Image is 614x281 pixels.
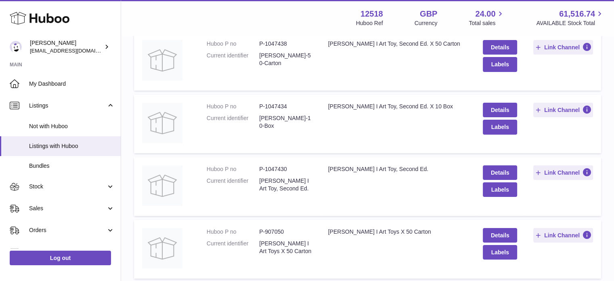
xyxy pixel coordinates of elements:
[29,248,115,256] span: Usage
[142,228,182,268] img: Elizabeth I Art Toys X 50 Carton
[207,114,259,130] dt: Current identifier
[29,123,115,130] span: Not with Huboo
[29,205,106,212] span: Sales
[483,228,517,243] a: Details
[483,40,517,55] a: Details
[536,19,604,27] span: AVAILABLE Stock Total
[533,103,593,117] button: Link Channel
[328,40,467,48] div: [PERSON_NAME] I Art Toy, Second Ed. X 50 Carton
[29,80,115,88] span: My Dashboard
[142,40,182,80] img: Elizabeth I Art Toy, Second Ed. X 50 Carton
[559,8,595,19] span: 61,516.74
[207,240,259,255] dt: Current identifier
[415,19,438,27] div: Currency
[356,19,383,27] div: Huboo Ref
[483,120,517,134] button: Labels
[544,232,580,239] span: Link Channel
[29,226,106,234] span: Orders
[207,165,259,173] dt: Huboo P no
[259,240,312,255] dd: [PERSON_NAME] I Art Toys X 50 Carton
[328,165,467,173] div: [PERSON_NAME] I Art Toy, Second Ed.
[533,40,593,55] button: Link Channel
[469,19,505,27] span: Total sales
[420,8,437,19] strong: GBP
[29,162,115,170] span: Bundles
[533,165,593,180] button: Link Channel
[328,228,467,236] div: [PERSON_NAME] I Art Toys X 50 Carton
[29,183,106,190] span: Stock
[469,8,505,27] a: 24.00 Total sales
[483,165,517,180] a: Details
[475,8,495,19] span: 24.00
[142,103,182,143] img: Elizabeth I Art Toy, Second Ed. X 10 Box
[259,165,312,173] dd: P-1047430
[259,40,312,48] dd: P-1047438
[30,39,103,55] div: [PERSON_NAME]
[259,228,312,236] dd: P-907050
[328,103,467,110] div: [PERSON_NAME] I Art Toy, Second Ed. X 10 Box
[207,177,259,192] dt: Current identifier
[483,245,517,260] button: Labels
[10,251,111,265] a: Log out
[29,142,115,150] span: Listings with Huboo
[483,57,517,72] button: Labels
[544,106,580,114] span: Link Channel
[207,40,259,48] dt: Huboo P no
[483,182,517,197] button: Labels
[544,44,580,51] span: Link Channel
[259,177,312,192] dd: [PERSON_NAME] I Art Toy, Second Ed.
[259,52,312,67] dd: [PERSON_NAME]-50-Carton
[544,169,580,176] span: Link Channel
[10,41,22,53] img: internalAdmin-12518@internal.huboo.com
[207,103,259,110] dt: Huboo P no
[360,8,383,19] strong: 12518
[536,8,604,27] a: 61,516.74 AVAILABLE Stock Total
[259,114,312,130] dd: [PERSON_NAME]-10-Box
[533,228,593,243] button: Link Channel
[483,103,517,117] a: Details
[142,165,182,206] img: Elizabeth I Art Toy, Second Ed.
[259,103,312,110] dd: P-1047434
[207,52,259,67] dt: Current identifier
[29,102,106,110] span: Listings
[207,228,259,236] dt: Huboo P no
[30,47,119,54] span: [EMAIL_ADDRESS][DOMAIN_NAME]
